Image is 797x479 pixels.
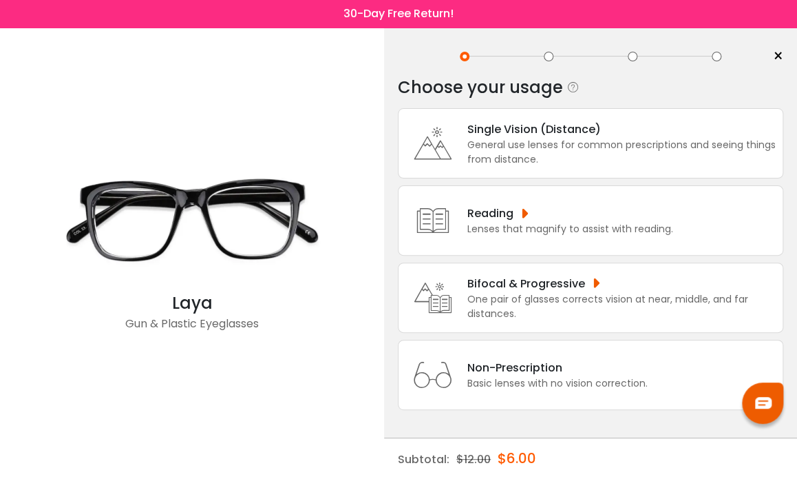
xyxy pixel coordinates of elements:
[54,153,330,291] img: Gun Laya - Plastic Eyeglasses
[755,397,772,409] img: chat
[54,316,330,343] div: Gun & Plastic Eyeglasses
[467,359,648,376] div: Non-Prescription
[467,292,776,321] div: One pair of glasses corrects vision at near, middle, and far distances.
[467,222,673,236] div: Lenses that magnify to assist with reading.
[467,205,673,222] div: Reading
[467,376,648,391] div: Basic lenses with no vision correction.
[467,275,776,292] div: Bifocal & Progressive
[763,46,783,67] a: ×
[54,291,330,316] div: Laya
[398,74,563,101] div: Choose your usage
[498,438,536,478] div: $6.00
[467,138,776,167] div: General use lenses for common prescriptions and seeing things from distance.
[773,46,783,67] span: ×
[467,121,776,138] div: Single Vision (Distance)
